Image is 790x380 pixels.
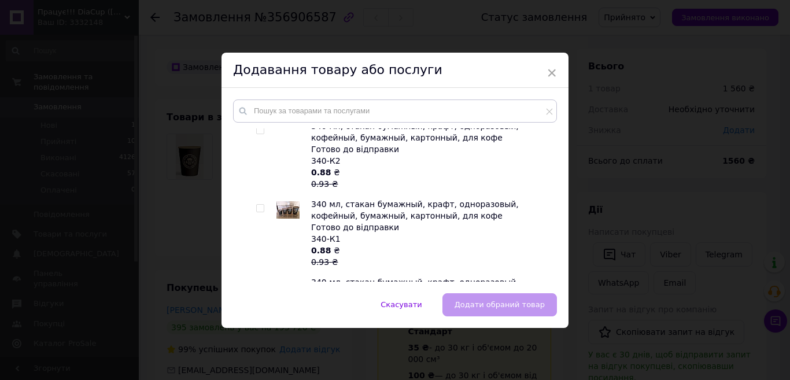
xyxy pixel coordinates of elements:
span: 0.93 ₴ [311,179,338,189]
span: × [547,63,557,83]
div: Додавання товару або послуги [222,53,568,88]
span: 0.93 ₴ [311,257,338,267]
span: 340-К1 [311,234,341,244]
span: 340 мл, стакан бумажный, крафт, одноразовый, кофейный, бумажный, картонный, для кофе [311,200,519,220]
div: Готово до відправки [311,143,551,155]
button: Скасувати [368,293,434,316]
div: Готово до відправки [311,222,551,233]
b: 0.88 [311,246,331,255]
span: Скасувати [381,300,422,309]
span: 340 мл, стакан бумажный, крафт, одноразовый, кофейный, бумажный, картонный, для кофе [311,278,519,298]
span: 340-К2 [311,156,341,165]
div: ₴ [311,167,551,190]
div: ₴ [311,245,551,268]
img: 340 мл, стакан бумажный, крафт, одноразовый, кофейный, бумажный, картонный, для кофе [276,201,300,219]
span: 340 мл, стакан бумажный, крафт, одноразовый, кофейный, бумажный, картонный, для кофе [311,121,519,142]
input: Пошук за товарами та послугами [233,99,557,123]
b: 0.88 [311,168,331,177]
